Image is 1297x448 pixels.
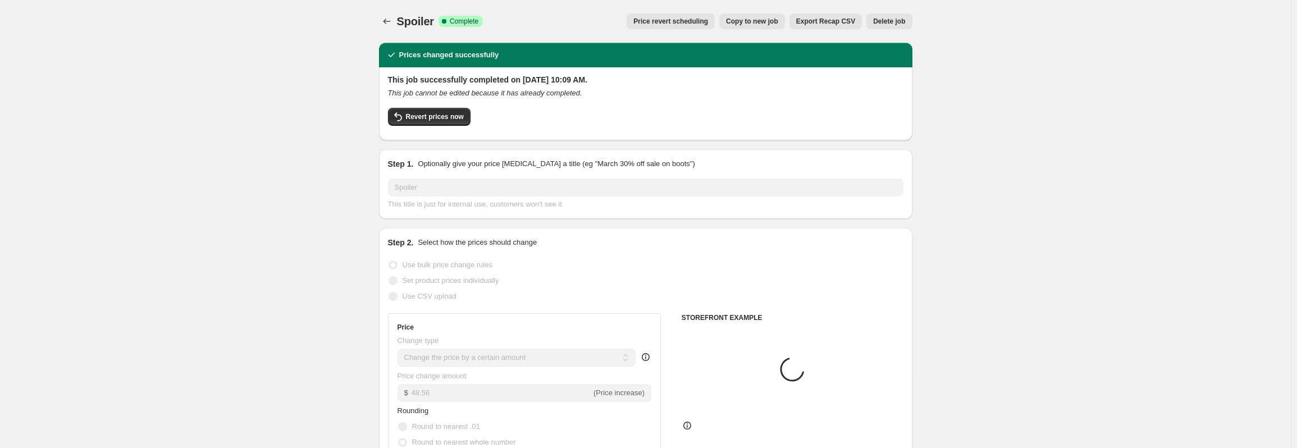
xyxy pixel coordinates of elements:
[398,406,429,415] span: Rounding
[873,17,905,26] span: Delete job
[388,200,562,208] span: This title is just for internal use, customers won't see it
[593,388,645,397] span: (Price increase)
[789,13,862,29] button: Export Recap CSV
[406,112,464,121] span: Revert prices now
[403,260,492,269] span: Use bulk price change rules
[398,336,439,345] span: Change type
[412,384,591,402] input: -10.00
[866,13,912,29] button: Delete job
[418,158,695,170] p: Optionally give your price [MEDICAL_DATA] a title (eg "March 30% off sale on boots")
[404,388,408,397] span: $
[398,323,414,332] h3: Price
[418,237,537,248] p: Select how the prices should change
[403,292,456,300] span: Use CSV upload
[726,17,778,26] span: Copy to new job
[379,13,395,29] button: Price change jobs
[388,237,414,248] h2: Step 2.
[682,313,903,322] h6: STOREFRONT EXAMPLE
[412,438,516,446] span: Round to nearest whole number
[633,17,708,26] span: Price revert scheduling
[796,17,855,26] span: Export Recap CSV
[397,15,434,28] span: Spoiler
[388,108,471,126] button: Revert prices now
[412,422,480,431] span: Round to nearest .01
[388,74,903,85] h2: This job successfully completed on [DATE] 10:09 AM.
[627,13,715,29] button: Price revert scheduling
[640,351,651,363] div: help
[399,49,499,61] h2: Prices changed successfully
[450,17,478,26] span: Complete
[398,372,467,380] span: Price change amount
[719,13,785,29] button: Copy to new job
[403,276,499,285] span: Set product prices individually
[388,179,903,196] input: 30% off holiday sale
[388,158,414,170] h2: Step 1.
[388,89,582,97] i: This job cannot be edited because it has already completed.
